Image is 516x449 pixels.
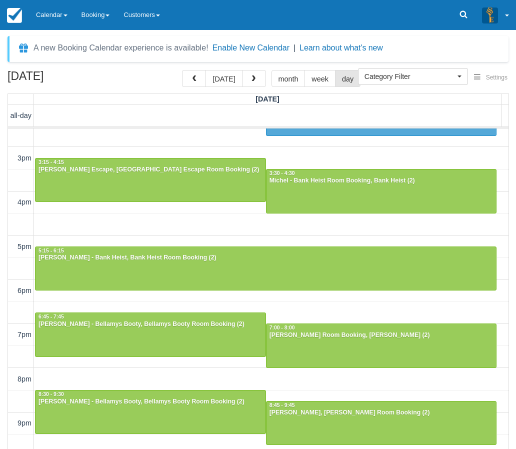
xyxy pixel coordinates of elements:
button: Category Filter [358,68,468,85]
button: month [271,70,305,87]
button: Settings [468,70,513,85]
img: checkfront-main-nav-mini-logo.png [7,8,22,23]
h2: [DATE] [7,70,134,88]
span: [DATE] [255,95,279,103]
span: | [293,43,295,52]
div: A new Booking Calendar experience is available! [33,42,208,54]
span: 7pm [17,330,31,338]
span: 3pm [17,154,31,162]
a: 6:45 - 7:45[PERSON_NAME] - Bellamys Booty, Bellamys Booty Room Booking (2) [35,312,266,356]
div: [PERSON_NAME] - Bellamys Booty, Bellamys Booty Room Booking (2) [38,398,263,406]
span: 4pm [17,198,31,206]
span: 5:15 - 6:15 [38,248,64,253]
button: Enable New Calendar [212,43,289,53]
span: 3:30 - 4:30 [269,170,295,176]
a: 8:30 - 9:30[PERSON_NAME] - Bellamys Booty, Bellamys Booty Room Booking (2) [35,390,266,434]
span: 5pm [17,242,31,250]
a: 7:00 - 8:00[PERSON_NAME] Room Booking, [PERSON_NAME] (2) [266,323,497,367]
button: day [335,70,360,87]
a: 5:15 - 6:15[PERSON_NAME] - Bank Heist, Bank Heist Room Booking (2) [35,246,496,290]
a: 3:15 - 4:15[PERSON_NAME] Escape, [GEOGRAPHIC_DATA] Escape Room Booking (2) [35,158,266,202]
button: [DATE] [205,70,242,87]
img: A3 [482,7,498,23]
a: 8:45 - 9:45[PERSON_NAME], [PERSON_NAME] Room Booking (2) [266,401,497,445]
div: [PERSON_NAME], [PERSON_NAME] Room Booking (2) [269,409,494,417]
a: 3:30 - 4:30Michel - Bank Heist Room Booking, Bank Heist (2) [266,169,497,213]
span: 8:30 - 9:30 [38,391,64,397]
span: 9pm [17,419,31,427]
div: Michel - Bank Heist Room Booking, Bank Heist (2) [269,177,494,185]
span: Settings [486,74,507,81]
span: 8pm [17,375,31,383]
div: [PERSON_NAME] Room Booking, [PERSON_NAME] (2) [269,331,494,339]
span: all-day [10,111,31,119]
div: [PERSON_NAME] - Bellamys Booty, Bellamys Booty Room Booking (2) [38,320,263,328]
button: week [304,70,335,87]
a: Learn about what's new [299,43,383,52]
span: 7:00 - 8:00 [269,325,295,330]
span: 3:15 - 4:15 [38,159,64,165]
div: [PERSON_NAME] - Bank Heist, Bank Heist Room Booking (2) [38,254,493,262]
span: 8:45 - 9:45 [269,402,295,408]
div: [PERSON_NAME] Escape, [GEOGRAPHIC_DATA] Escape Room Booking (2) [38,166,263,174]
span: 6pm [17,286,31,294]
span: 6:45 - 7:45 [38,314,64,319]
span: Category Filter [364,71,455,81]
